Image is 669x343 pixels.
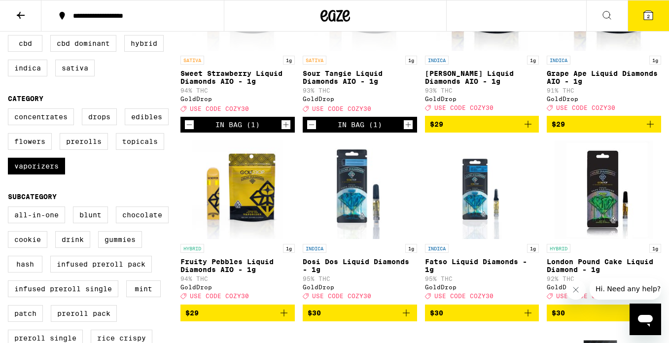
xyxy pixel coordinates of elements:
label: Infused Preroll Single [8,280,118,297]
a: Open page for London Pound Cake Liquid Diamond - 1g from GoldDrop [547,140,661,304]
span: USE CODE COZY30 [434,104,493,111]
label: Edibles [125,108,169,125]
p: 1g [649,244,661,253]
button: Add to bag [425,116,539,133]
p: HYBRID [180,244,204,253]
p: INDICA [303,244,326,253]
span: USE CODE COZY30 [556,293,615,300]
label: Topicals [116,133,164,150]
label: Hash [8,256,42,273]
p: INDICA [547,56,570,65]
label: Sativa [55,60,95,76]
label: Concentrates [8,108,74,125]
p: Grape Ape Liquid Diamonds AIO - 1g [547,69,661,85]
p: 93% THC [425,87,539,94]
p: 1g [527,56,539,65]
iframe: Close message [566,280,586,300]
button: Add to bag [547,116,661,133]
label: CBD Dominant [50,35,116,52]
p: HYBRID [547,244,570,253]
p: Dosi Dos Liquid Diamonds - 1g [303,258,417,274]
p: 95% THC [425,275,539,282]
img: GoldDrop - London Pound Cake Liquid Diamond - 1g [555,140,653,239]
button: Increment [281,120,291,130]
div: GoldDrop [180,284,295,290]
label: Chocolate [116,206,169,223]
p: Sweet Strawberry Liquid Diamonds AIO - 1g [180,69,295,85]
span: USE CODE COZY30 [312,293,371,300]
label: Drink [55,231,90,248]
label: Vaporizers [8,158,65,174]
p: 1g [283,244,295,253]
label: Cookie [8,231,47,248]
img: GoldDrop - Fatso Liquid Diamonds - 1g [442,140,521,239]
label: Indica [8,60,47,76]
a: Open page for Fatso Liquid Diamonds - 1g from GoldDrop [425,140,539,304]
a: Open page for Fruity Pebbles Liquid Diamonds AIO - 1g from GoldDrop [180,140,295,304]
label: Preroll Pack [51,305,117,322]
span: $30 [308,309,321,317]
span: USE CODE COZY30 [190,105,249,112]
span: $30 [552,309,565,317]
p: Fruity Pebbles Liquid Diamonds AIO - 1g [180,258,295,274]
p: 1g [405,244,417,253]
div: GoldDrop [303,96,417,102]
img: GoldDrop - Fruity Pebbles Liquid Diamonds AIO - 1g [192,140,283,239]
span: USE CODE COZY30 [556,104,615,111]
span: USE CODE COZY30 [312,105,371,112]
label: Blunt [73,206,108,223]
span: $29 [185,309,199,317]
button: Add to bag [180,305,295,321]
span: USE CODE COZY30 [434,293,493,300]
label: Mint [126,280,161,297]
p: 94% THC [180,275,295,282]
button: Add to bag [425,305,539,321]
iframe: Message from company [590,278,661,300]
p: 95% THC [303,275,417,282]
button: Decrement [307,120,317,130]
span: $29 [430,120,443,128]
p: SATIVA [180,56,204,65]
legend: Category [8,95,43,103]
label: CBD [8,35,42,52]
div: GoldDrop [425,96,539,102]
span: 2 [647,13,650,19]
p: [PERSON_NAME] Liquid Diamonds AIO - 1g [425,69,539,85]
label: Patch [8,305,43,322]
div: In Bag (1) [338,121,382,129]
p: 92% THC [547,275,661,282]
iframe: Button to launch messaging window [630,304,661,335]
p: 91% THC [547,87,661,94]
button: Decrement [184,120,194,130]
p: SATIVA [303,56,326,65]
button: Add to bag [303,305,417,321]
p: 1g [405,56,417,65]
p: Fatso Liquid Diamonds - 1g [425,258,539,274]
label: Prerolls [60,133,108,150]
button: Add to bag [547,305,661,321]
p: London Pound Cake Liquid Diamond - 1g [547,258,661,274]
div: GoldDrop [180,96,295,102]
div: GoldDrop [547,284,661,290]
div: GoldDrop [425,284,539,290]
a: Open page for Dosi Dos Liquid Diamonds - 1g from GoldDrop [303,140,417,304]
label: Drops [82,108,117,125]
span: $29 [552,120,565,128]
div: GoldDrop [547,96,661,102]
p: 1g [527,244,539,253]
span: USE CODE COZY30 [190,293,249,300]
button: Increment [403,120,413,130]
label: Gummies [98,231,142,248]
img: GoldDrop - Dosi Dos Liquid Diamonds - 1g [313,140,407,239]
p: 1g [649,56,661,65]
label: All-In-One [8,206,65,223]
div: GoldDrop [303,284,417,290]
label: Infused Preroll Pack [50,256,152,273]
p: 93% THC [303,87,417,94]
p: INDICA [425,56,449,65]
legend: Subcategory [8,193,57,201]
span: $30 [430,309,443,317]
p: 94% THC [180,87,295,94]
p: 1g [283,56,295,65]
